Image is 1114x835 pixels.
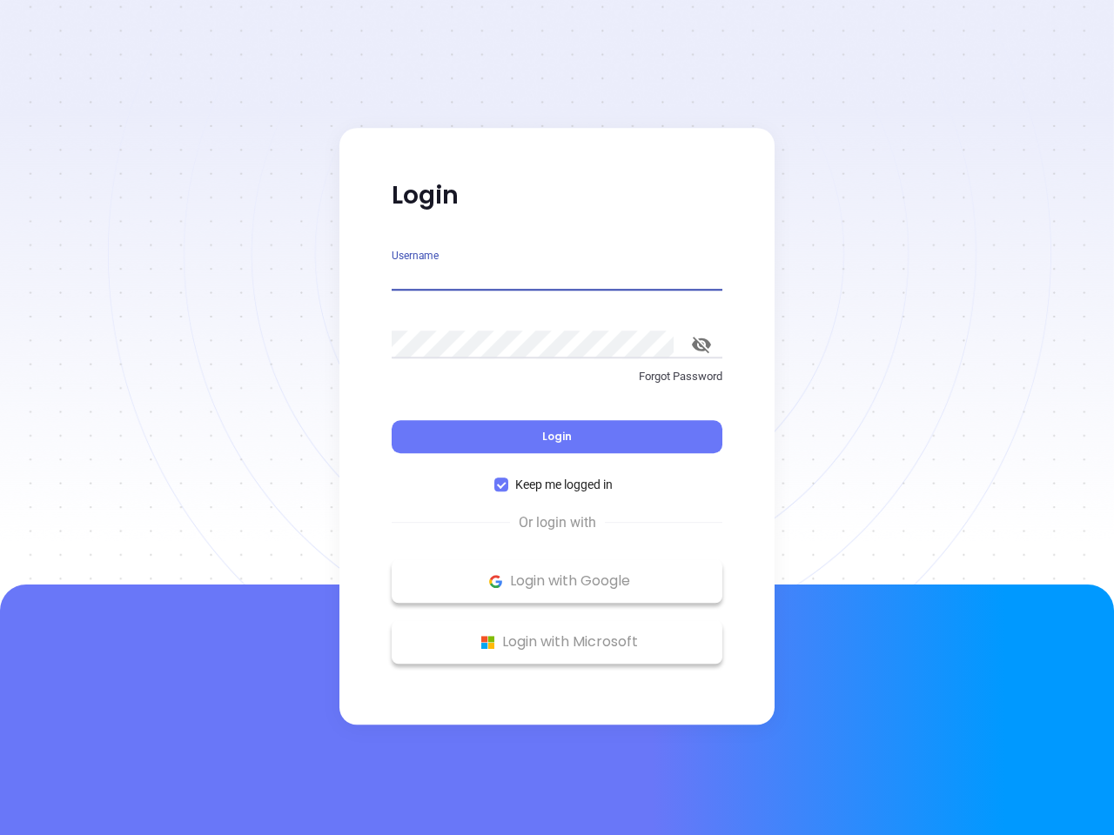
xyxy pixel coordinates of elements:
[392,368,722,385] p: Forgot Password
[392,620,722,664] button: Microsoft Logo Login with Microsoft
[392,180,722,211] p: Login
[400,568,714,594] p: Login with Google
[508,475,620,494] span: Keep me logged in
[392,250,439,261] label: Username
[542,429,572,444] span: Login
[392,559,722,603] button: Google Logo Login with Google
[485,571,507,592] img: Google Logo
[681,324,722,365] button: toggle password visibility
[400,629,714,655] p: Login with Microsoft
[392,368,722,399] a: Forgot Password
[477,631,499,653] img: Microsoft Logo
[510,512,605,533] span: Or login with
[392,420,722,453] button: Login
